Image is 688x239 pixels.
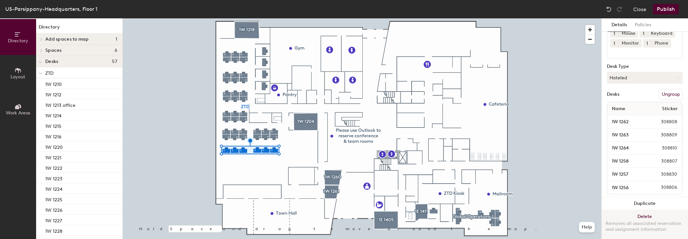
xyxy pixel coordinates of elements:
button: Policies [631,18,655,32]
p: 1W 1213 office [45,101,75,108]
span: Add spaces to map [45,37,89,42]
p: 1W 1215 [45,122,61,129]
button: Help [579,222,595,232]
div: Phone [652,39,671,48]
button: Close [633,4,646,14]
span: Directory [8,38,28,44]
h1: Directory [36,24,122,34]
div: Keyboard [648,29,675,38]
span: 57 [112,59,117,64]
input: Unnamed desk [609,130,645,140]
span: 1 [614,30,615,37]
span: ZTD [45,70,54,76]
p: 1W 1216 [45,132,61,140]
input: Unnamed desk [609,170,645,179]
span: Name [609,103,629,115]
span: 308809 [645,131,681,139]
button: 1 [610,39,619,48]
button: 1 [610,29,619,38]
div: Monitor [619,39,642,48]
p: 1W 1224 [45,185,62,192]
span: 308806 [645,184,681,191]
span: Spaces [45,48,62,53]
p: 1W 1225 [45,195,62,203]
button: 1 [643,39,652,48]
button: 1 [639,29,648,38]
p: 1W 1227 [45,216,62,224]
span: 1 [614,40,615,47]
input: Unnamed desk [609,157,645,166]
img: Redo [616,6,623,12]
span: 308830 [645,171,681,178]
span: 308808 [645,118,681,126]
p: 1W 1228 [45,227,62,234]
button: Details [608,18,631,32]
span: Work Areas [6,110,30,116]
button: Hoteled [607,72,683,84]
span: 6 [115,48,117,53]
button: Publish [653,4,679,14]
p: 1W 1223 [45,174,62,182]
div: Mouse [619,29,638,38]
div: Desk Type [607,64,683,69]
p: 1W 1220 [45,143,63,150]
button: DeleteRemoves all associated reservation and assignment information [602,210,688,239]
input: Unnamed desk [609,144,646,153]
img: Undo [606,6,612,12]
span: Layout [11,74,26,80]
span: 308807 [645,158,681,165]
span: 1 [116,37,117,42]
div: Removes all associated reservation and assignment information [606,221,684,232]
div: Desks [607,92,619,97]
input: Unnamed desk [609,183,645,192]
p: 1W 1214 [45,111,61,119]
p: 1W 1221 [45,153,61,161]
div: US-Parsippany-Headquarters, Floor 1 [5,5,97,13]
span: Sticker [659,103,681,115]
p: 1W 1222 [45,164,62,171]
p: 1W 1212 [45,90,61,98]
p: 1W 1210 [45,80,62,87]
p: 1W 1226 [45,206,62,213]
button: Duplicate [602,197,688,210]
span: 1 [647,40,648,47]
span: 1 [643,30,645,37]
span: Desks [45,59,58,64]
input: Unnamed desk [609,117,645,127]
span: 308810 [646,145,681,152]
button: Ungroup [659,89,683,100]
